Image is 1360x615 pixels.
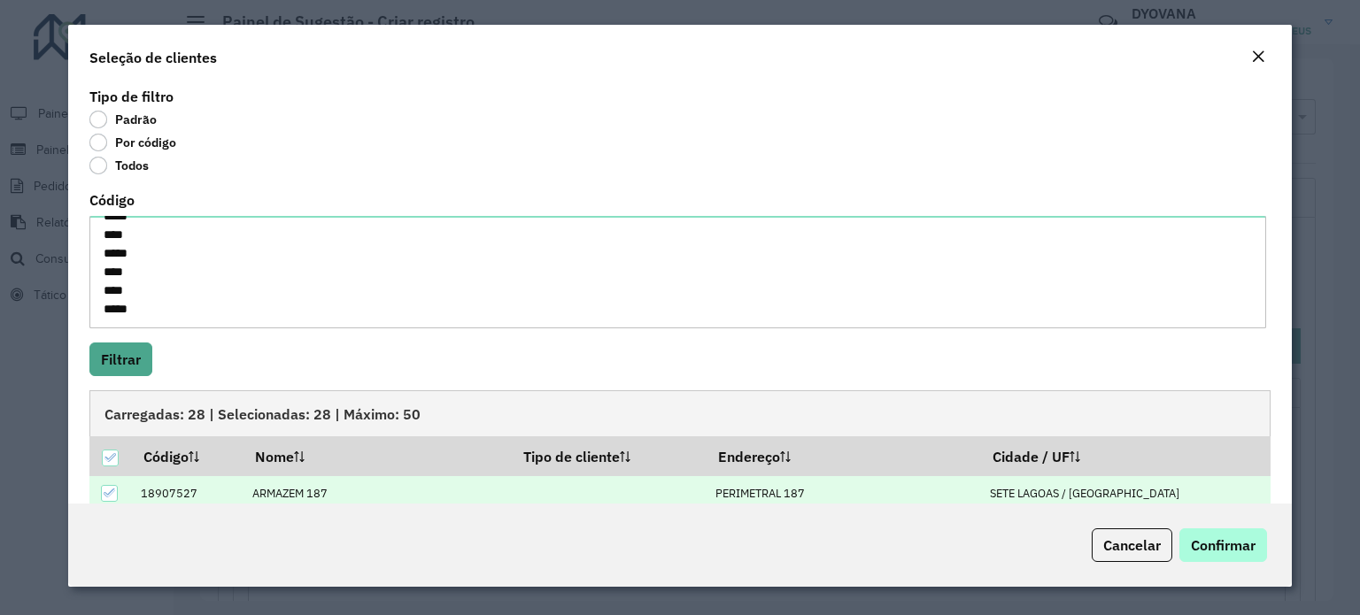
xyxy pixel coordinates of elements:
button: Confirmar [1179,528,1267,562]
h4: Seleção de clientes [89,47,217,68]
label: Código [89,189,135,211]
label: Padrão [89,111,157,128]
td: PERIMETRAL 187 [706,475,980,511]
th: Nome [243,437,511,475]
td: ARMAZEM 187 [243,475,511,511]
label: Tipo de filtro [89,86,174,107]
td: SETE LAGOAS / [GEOGRAPHIC_DATA] [981,475,1271,511]
th: Cidade / UF [981,437,1271,475]
em: Fechar [1251,50,1265,64]
th: Código [131,437,243,475]
span: Confirmar [1191,536,1256,554]
div: Carregadas: 28 | Selecionadas: 28 | Máximo: 50 [89,390,1271,436]
th: Tipo de cliente [511,437,706,475]
button: Cancelar [1092,528,1172,562]
button: Close [1246,46,1271,69]
span: Cancelar [1103,536,1161,554]
button: Filtrar [89,342,152,376]
th: Endereço [706,437,980,475]
label: Por código [89,134,176,151]
label: Todos [89,157,149,174]
td: 18907527 [131,475,243,511]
